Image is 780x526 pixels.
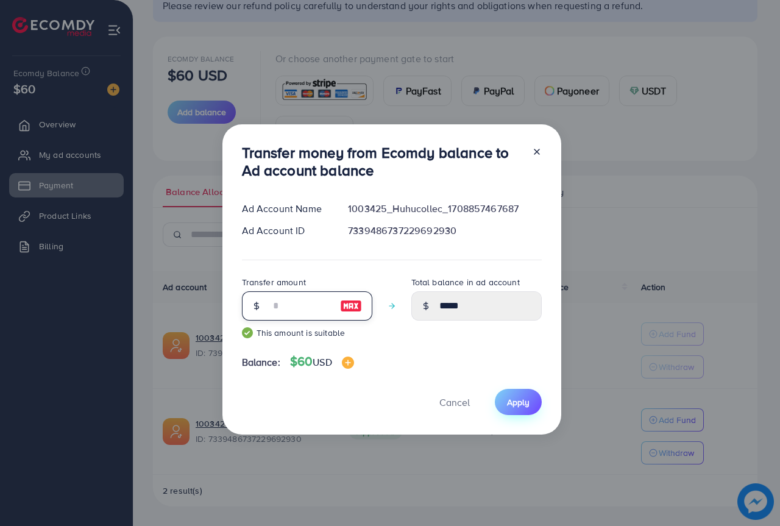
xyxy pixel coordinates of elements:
[507,396,530,408] span: Apply
[232,224,339,238] div: Ad Account ID
[242,327,372,339] small: This amount is suitable
[340,299,362,313] img: image
[338,202,551,216] div: 1003425_Huhucollec_1708857467687
[242,327,253,338] img: guide
[232,202,339,216] div: Ad Account Name
[242,276,306,288] label: Transfer amount
[439,396,470,409] span: Cancel
[495,389,542,415] button: Apply
[342,357,354,369] img: image
[411,276,520,288] label: Total balance in ad account
[242,144,522,179] h3: Transfer money from Ecomdy balance to Ad account balance
[290,354,354,369] h4: $60
[424,389,485,415] button: Cancel
[313,355,331,369] span: USD
[338,224,551,238] div: 7339486737229692930
[242,355,280,369] span: Balance:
